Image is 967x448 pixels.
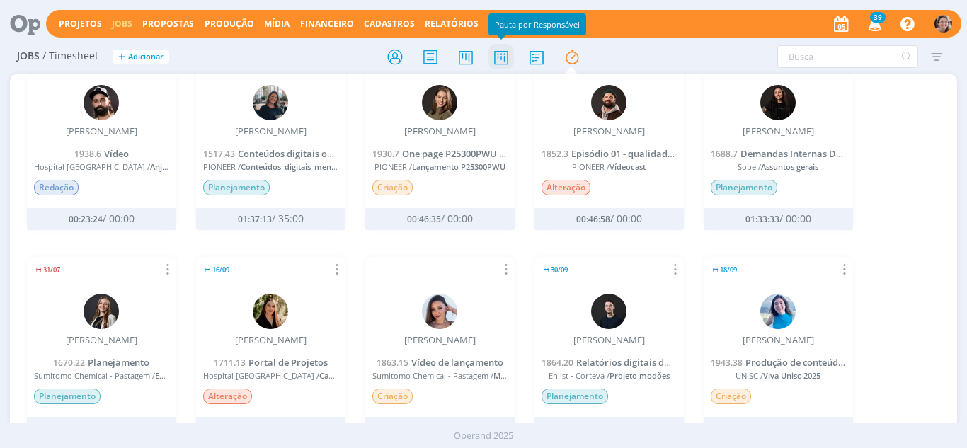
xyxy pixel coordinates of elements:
button: +Adicionar [113,50,169,64]
div: [PERSON_NAME] [573,335,645,346]
button: Jobs [108,18,137,30]
div: Pauta por Responsável [488,13,586,35]
span: One page P25300PWU ganho técnico [402,147,560,160]
span: Alteração [542,180,590,195]
div: / 00:00 [55,422,147,434]
button: Cadastros [360,18,419,30]
a: 1930.7One page P25300PWU ganho técnico [372,147,560,160]
button: Projetos [55,18,106,30]
span: 01:40:39 [69,422,103,434]
a: Produção [205,18,254,30]
span: 01:27:37 [407,422,441,434]
div: / 35:00 [224,213,316,225]
span: + [118,50,125,64]
a: 1711.13Portal de Projetos [214,356,328,369]
div: / 00:00 [393,213,486,225]
span: Propostas [142,18,194,30]
span: Anjos do HSC [150,161,200,172]
div: [PERSON_NAME] [743,126,814,137]
span: Hospital [GEOGRAPHIC_DATA] / [34,162,169,171]
img: C [253,294,288,329]
a: 1864.20Relatórios digitais da campanha [542,356,719,369]
span: UNISC / [711,371,846,380]
a: Mídia [264,18,290,30]
div: / 00:00 [731,213,824,225]
span: Criação [372,389,413,404]
button: A [934,11,953,36]
span: Assuntos gerais [761,161,818,172]
div: / 00:00 [562,213,655,225]
span: Sumitomo Chemical - Pastagem / [372,371,508,380]
div: [PERSON_NAME] [404,126,476,137]
span: 1670.22 [53,357,85,369]
span: 1943.38 [711,357,743,369]
span: Planejamento [711,180,777,195]
span: Captação de Recursos [319,370,401,381]
span: Enlist - Corteva / [542,371,677,380]
span: Produção de conteúdos [745,356,848,369]
span: 00:46:58 [576,213,610,225]
a: 1670.22Planejamento [53,356,149,369]
span: 1688.7 [711,148,738,160]
button: Relatórios [420,18,483,30]
span: 16/09 [212,267,229,273]
span: Criação [372,180,413,195]
span: Portal de Projetos [248,356,328,369]
a: 1943.38Produção de conteúdos [711,356,848,369]
button: Produção [200,18,258,30]
span: 30/09 [551,267,568,273]
div: / 00:00 [562,422,655,434]
input: Busca [777,45,918,68]
span: Cadastros [364,18,415,30]
span: Sobe / [711,162,846,171]
span: 1930.7 [372,148,399,160]
span: Expedição da Produtividade [155,370,260,381]
span: / Timesheet [42,50,98,62]
div: / 00:00 [224,422,316,434]
span: Demandas Internas Digital [740,147,859,160]
button: Propostas [138,18,198,30]
span: Episódio 01 - qualidade de sementes [571,147,728,160]
span: PIONEER / [203,162,338,171]
img: A [934,15,952,33]
div: / 00:00 [393,422,486,434]
span: 01:48:16 [238,422,272,434]
img: L [84,294,119,329]
span: Vídeocast [610,161,646,172]
span: Vídeo de lançamento [411,356,503,369]
span: 1863.15 [377,357,408,369]
img: C [591,294,626,329]
button: Mídia [260,18,294,30]
span: Viva Unisc 2025 [763,370,820,381]
span: 1517.43 [203,148,235,160]
span: 01:33:33 [745,213,779,225]
span: Relatórios digitais da campanha [576,356,719,369]
span: Alteração [203,389,252,404]
span: PIONEER / [372,162,508,171]
span: Planejamento [203,180,270,195]
span: Adicionar [128,52,164,62]
span: 00:40:46 [576,422,610,434]
img: S [760,85,796,120]
div: [PERSON_NAME] [66,335,137,346]
span: 31/07 [43,267,60,273]
button: 39 [859,11,888,37]
div: [PERSON_NAME] [743,335,814,346]
div: [PERSON_NAME] [235,335,307,346]
span: 00:46:35 [407,213,441,225]
a: 1938.6Vídeo [74,147,129,160]
a: 1517.43Conteúdos digitais outubro 25 [203,147,370,160]
div: [PERSON_NAME] [66,126,137,137]
span: Planejamento [88,356,149,369]
span: Planejamento [34,389,101,404]
a: Financeiro [300,18,354,30]
span: Lançamento P25300PWU [412,161,505,172]
span: 01:30:11 [745,422,779,434]
span: PIONEER / [542,162,677,171]
a: 1852.3Episódio 01 - qualidade de sementes [542,147,728,160]
div: [PERSON_NAME] [573,126,645,137]
span: Conteúdos digitais outubro 25 [238,147,370,160]
a: 1863.15Vídeo de lançamento [377,356,503,369]
a: Jobs [112,18,132,30]
span: Mistura tripla [493,370,544,381]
